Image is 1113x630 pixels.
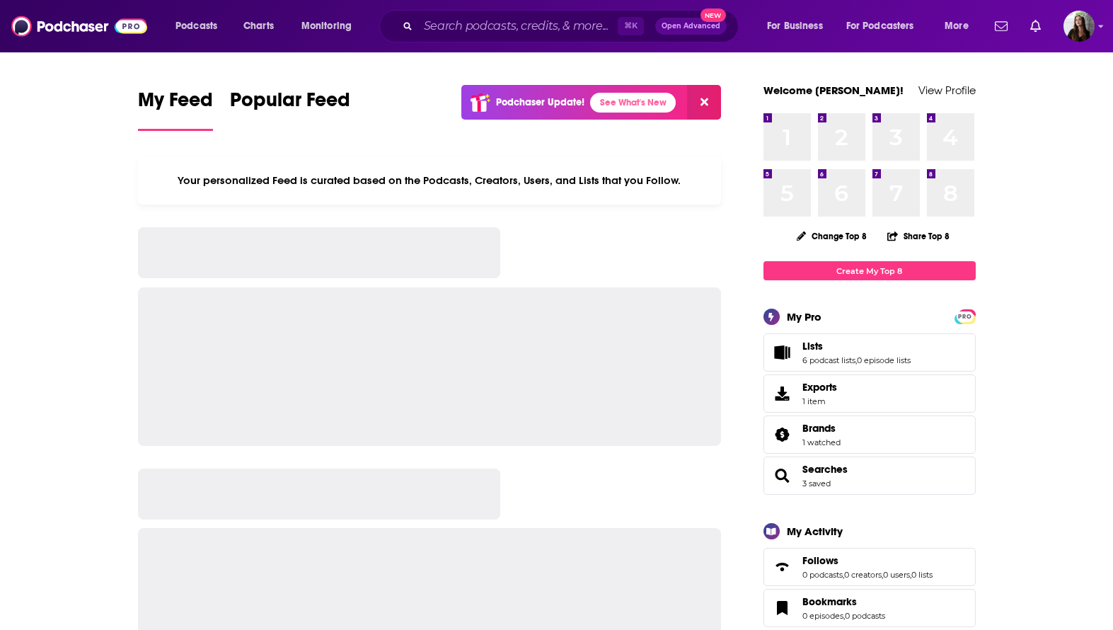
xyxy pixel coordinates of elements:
a: 0 podcasts [845,611,885,621]
a: Brands [768,425,797,445]
span: PRO [957,311,974,322]
a: Bookmarks [768,598,797,618]
button: Share Top 8 [887,222,950,250]
a: 0 creators [844,570,882,580]
span: My Feed [138,88,213,120]
span: Exports [768,384,797,403]
span: Searches [763,457,976,495]
span: , [855,355,857,365]
span: , [843,570,844,580]
a: Follows [802,554,933,567]
a: See What's New [590,93,676,113]
a: Follows [768,557,797,577]
a: Create My Top 8 [763,261,976,280]
a: PRO [957,311,974,321]
button: Show profile menu [1063,11,1095,42]
span: Exports [802,381,837,394]
span: For Podcasters [846,16,914,36]
div: My Activity [787,525,843,538]
div: My Pro [787,310,821,323]
a: Bookmarks [802,595,885,608]
a: 6 podcast lists [802,355,855,365]
div: Your personalized Feed is curated based on the Podcasts, Creators, Users, and Lists that you Follow. [138,156,722,205]
span: Bookmarks [763,589,976,627]
span: Open Advanced [662,23,720,30]
span: Brands [763,416,976,454]
span: , [910,570,911,580]
a: 0 episodes [802,611,843,621]
span: Bookmarks [802,595,857,608]
a: Searches [802,463,848,476]
span: More [945,16,969,36]
span: Logged in as bnmartinn [1063,11,1095,42]
a: Show notifications dropdown [1025,14,1046,38]
button: open menu [166,15,236,38]
a: Welcome [PERSON_NAME]! [763,84,904,97]
button: Open AdvancedNew [655,18,727,35]
a: 0 episode lists [857,355,911,365]
span: Popular Feed [230,88,350,120]
span: For Business [767,16,823,36]
input: Search podcasts, credits, & more... [418,15,618,38]
button: open menu [757,15,841,38]
button: open menu [935,15,986,38]
span: ⌘ K [618,17,644,35]
a: Brands [802,422,841,435]
a: 1 watched [802,437,841,447]
span: Follows [802,554,838,567]
span: , [843,611,845,621]
img: User Profile [1063,11,1095,42]
a: Lists [768,343,797,362]
span: Lists [763,333,976,372]
a: Show notifications dropdown [989,14,1013,38]
a: View Profile [918,84,976,97]
a: Lists [802,340,911,353]
span: Charts [243,16,274,36]
p: Podchaser Update! [496,96,584,108]
span: Lists [802,340,823,353]
button: open menu [837,15,935,38]
a: Searches [768,466,797,486]
img: Podchaser - Follow, Share and Rate Podcasts [11,13,147,40]
a: Popular Feed [230,88,350,131]
button: Change Top 8 [788,227,876,245]
span: 1 item [802,396,837,406]
span: New [700,8,726,22]
a: My Feed [138,88,213,131]
span: Brands [802,422,836,435]
a: 0 podcasts [802,570,843,580]
span: Follows [763,548,976,586]
span: Podcasts [175,16,217,36]
div: Search podcasts, credits, & more... [393,10,752,42]
span: Monitoring [301,16,352,36]
span: , [882,570,883,580]
a: 3 saved [802,479,831,488]
button: open menu [292,15,370,38]
a: 0 users [883,570,910,580]
a: 0 lists [911,570,933,580]
a: Exports [763,374,976,413]
a: Charts [234,15,282,38]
